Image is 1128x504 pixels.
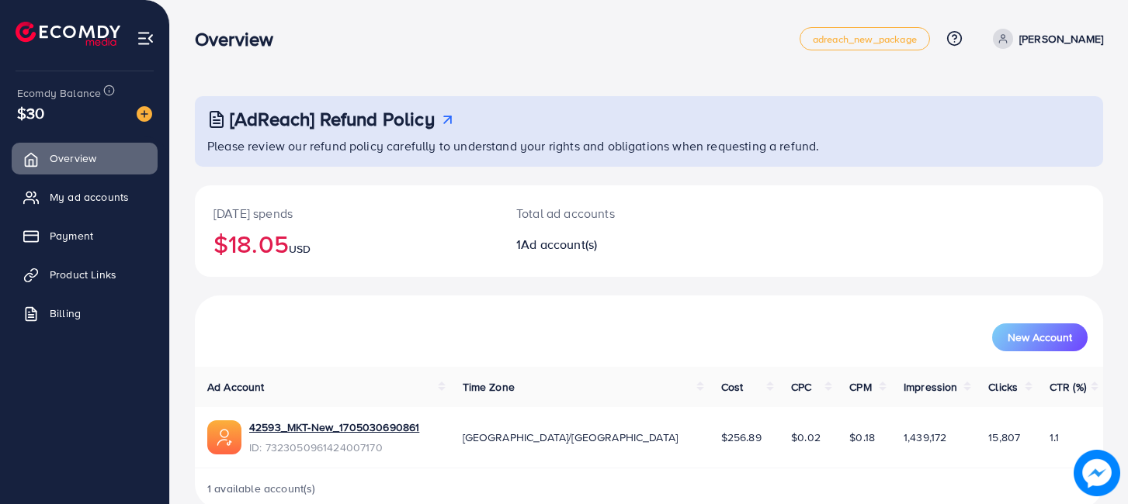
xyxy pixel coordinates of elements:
img: menu [137,29,154,47]
a: 42593_MKT-New_1705030690861 [249,419,419,435]
span: Time Zone [463,379,515,395]
a: adreach_new_package [800,27,930,50]
p: [PERSON_NAME] [1019,29,1103,48]
img: image [137,106,152,122]
span: 15,807 [988,430,1020,445]
span: 1 available account(s) [207,481,316,496]
span: CPM [849,379,871,395]
span: 1.1 [1050,430,1059,445]
p: Please review our refund policy carefully to understand your rights and obligations when requesti... [207,136,1094,155]
span: 1,439,172 [904,430,946,445]
img: logo [16,22,120,46]
span: Clicks [988,379,1018,395]
a: Payment [12,220,158,251]
p: Total ad accounts [516,204,706,223]
span: [GEOGRAPHIC_DATA]/[GEOGRAPHIC_DATA] [463,430,679,445]
span: Cost [721,379,744,395]
h2: 1 [516,237,706,252]
span: $0.18 [849,430,875,445]
a: [PERSON_NAME] [987,29,1103,49]
span: $256.89 [721,430,762,445]
h2: $18.05 [213,229,479,258]
span: My ad accounts [50,189,129,205]
span: Billing [50,306,81,321]
span: New Account [1008,332,1072,343]
h3: [AdReach] Refund Policy [230,108,435,130]
img: ic-ads-acc.e4c84228.svg [207,420,241,454]
span: Ad Account [207,379,265,395]
span: USD [289,241,311,257]
a: Product Links [12,259,158,290]
span: CTR (%) [1050,379,1086,395]
span: $30 [17,102,44,124]
span: Payment [50,228,93,243]
span: Product Links [50,267,116,282]
span: Impression [904,379,958,395]
button: New Account [992,323,1088,351]
span: $0.02 [791,430,821,445]
span: Overview [50,150,96,166]
span: Ecomdy Balance [17,85,101,101]
a: My ad accounts [12,181,158,212]
a: Overview [12,143,158,174]
span: CPC [791,379,811,395]
span: Ad account(s) [521,236,597,253]
img: image [1074,450,1120,496]
h3: Overview [195,28,286,50]
a: Billing [12,298,158,329]
span: ID: 7323050961424007170 [249,440,419,455]
p: [DATE] spends [213,204,479,223]
span: adreach_new_package [813,34,917,44]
